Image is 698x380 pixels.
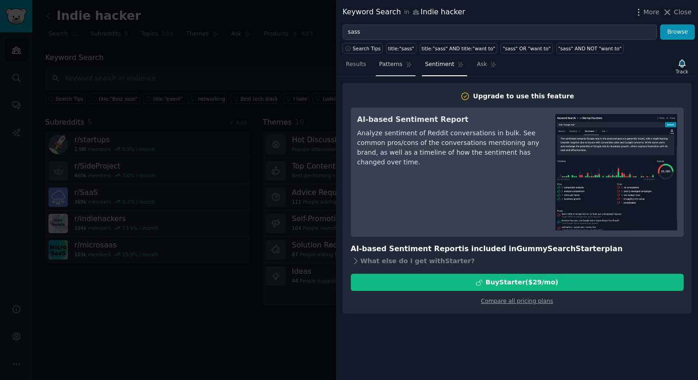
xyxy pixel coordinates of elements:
[404,8,409,17] span: in
[486,277,558,287] div: Buy Starter ($ 29 /mo )
[422,57,467,76] a: Sentiment
[346,60,366,69] span: Results
[481,298,553,304] a: Compare all pricing plans
[634,7,660,17] button: More
[644,7,660,17] span: More
[353,45,381,52] span: Search Tips
[660,24,695,40] button: Browse
[517,244,605,253] span: GummySearch Starter
[351,254,684,267] div: What else do I get with Starter ?
[357,128,542,167] div: Analyze sentiment of Reddit conversations in bulk. See common pros/cons of the conversations ment...
[343,43,383,54] button: Search Tips
[343,6,465,18] div: Keyword Search Indie hacker
[351,274,684,291] button: BuyStarter($29/mo)
[388,45,415,52] div: title:"sass"
[351,243,684,255] h3: AI-based Sentiment Report is included in plan
[357,114,542,126] h3: AI-based Sentiment Report
[343,57,369,76] a: Results
[420,43,498,54] a: title:"sass" AND title:"want to"
[477,60,487,69] span: Ask
[421,45,495,52] div: title:"sass" AND title:"want to"
[474,57,500,76] a: Ask
[556,43,624,54] a: "sass" AND NOT "want to"
[673,57,692,76] button: Track
[558,45,622,52] div: "sass" AND NOT "want to"
[425,60,454,69] span: Sentiment
[662,7,692,17] button: Close
[473,91,574,101] div: Upgrade to use this feature
[503,45,551,52] div: "sass" OR "want to"
[555,114,677,230] img: AI-based Sentiment Report
[500,43,553,54] a: "sass" OR "want to"
[386,43,416,54] a: title:"sass"
[343,24,657,40] input: Try a keyword related to your business
[674,7,692,17] span: Close
[379,60,402,69] span: Patterns
[376,57,415,76] a: Patterns
[676,68,688,75] div: Track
